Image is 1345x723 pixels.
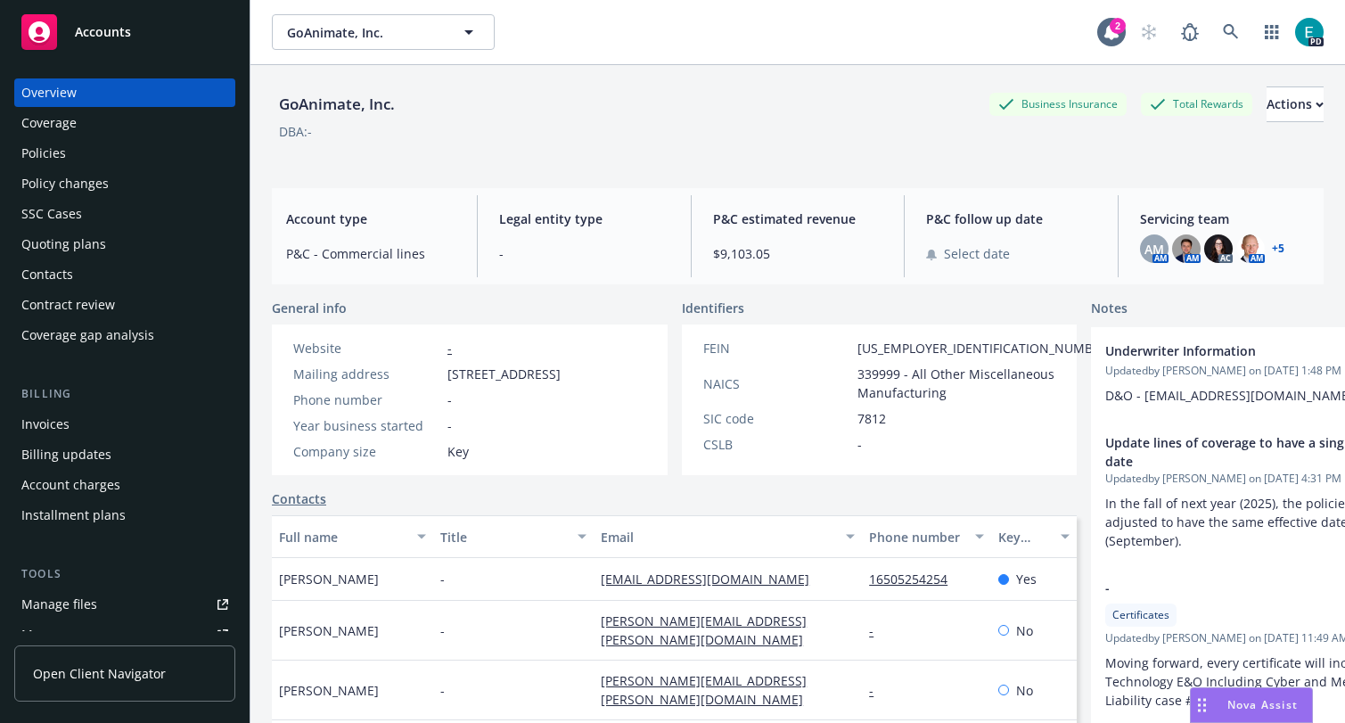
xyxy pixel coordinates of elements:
div: Coverage gap analysis [21,321,154,349]
a: Policy changes [14,169,235,198]
div: CSLB [703,435,850,454]
div: Billing [14,385,235,403]
span: General info [272,299,347,317]
a: Coverage [14,109,235,137]
div: Actions [1267,87,1324,121]
div: Title [440,528,568,546]
span: [PERSON_NAME] [279,681,379,700]
span: Servicing team [1140,210,1309,228]
span: [US_EMPLOYER_IDENTIFICATION_NUMBER] [857,339,1112,357]
a: Invoices [14,410,235,439]
img: photo [1236,234,1265,263]
span: - [440,570,445,588]
span: [STREET_ADDRESS] [447,365,561,383]
span: Manage exposures [14,620,235,649]
a: Report a Bug [1172,14,1208,50]
span: 339999 - All Other Miscellaneous Manufacturing [857,365,1112,402]
span: Identifiers [682,299,744,317]
span: Accounts [75,25,131,39]
a: Account charges [14,471,235,499]
a: +5 [1272,243,1284,254]
button: GoAnimate, Inc. [272,14,495,50]
a: Contacts [272,489,326,508]
span: Notes [1091,299,1128,320]
span: - [857,435,862,454]
div: DBA: - [279,122,312,141]
a: Billing updates [14,440,235,469]
a: Installment plans [14,501,235,530]
span: $9,103.05 [713,244,882,263]
button: Nova Assist [1190,687,1313,723]
a: - [869,682,888,699]
span: [PERSON_NAME] [279,570,379,588]
a: Policies [14,139,235,168]
div: Phone number [293,390,440,409]
button: Actions [1267,86,1324,122]
a: Search [1213,14,1249,50]
span: Yes [1016,570,1037,588]
a: Contract review [14,291,235,319]
div: Billing updates [21,440,111,469]
div: Key contact [998,528,1050,546]
a: SSC Cases [14,200,235,228]
div: Total Rewards [1141,93,1252,115]
div: Coverage [21,109,77,137]
span: P&C - Commercial lines [286,244,455,263]
span: Certificates [1112,607,1169,623]
div: Business Insurance [989,93,1127,115]
div: Email [601,528,835,546]
button: Email [594,515,862,558]
div: Quoting plans [21,230,106,259]
span: GoAnimate, Inc. [287,23,441,42]
span: P&C estimated revenue [713,210,882,228]
span: - [440,681,445,700]
span: P&C follow up date [926,210,1095,228]
span: No [1016,681,1033,700]
div: Manage files [21,590,97,619]
a: - [869,622,888,639]
a: Start snowing [1131,14,1167,50]
a: Quoting plans [14,230,235,259]
span: Account type [286,210,455,228]
img: photo [1295,18,1324,46]
div: Year business started [293,416,440,435]
span: - [440,621,445,640]
a: Overview [14,78,235,107]
a: Contacts [14,260,235,289]
span: Select date [944,244,1010,263]
span: No [1016,621,1033,640]
div: 2 [1110,18,1126,34]
button: Full name [272,515,433,558]
a: Accounts [14,7,235,57]
div: Invoices [21,410,70,439]
span: Nova Assist [1227,697,1298,712]
div: Account charges [21,471,120,499]
span: 7812 [857,409,886,428]
div: Drag to move [1191,688,1213,722]
span: AM [1144,240,1164,259]
div: Phone number [869,528,964,546]
div: Installment plans [21,501,126,530]
div: Contract review [21,291,115,319]
span: - [447,416,452,435]
img: photo [1172,234,1201,263]
div: Policy changes [21,169,109,198]
span: Open Client Navigator [33,664,166,683]
span: - [499,244,668,263]
a: Switch app [1254,14,1290,50]
a: - [447,340,452,357]
button: Title [433,515,595,558]
div: Tools [14,565,235,583]
div: Mailing address [293,365,440,383]
div: SSC Cases [21,200,82,228]
div: Company size [293,442,440,461]
button: Key contact [991,515,1077,558]
div: FEIN [703,339,850,357]
span: - [447,390,452,409]
button: Phone number [862,515,990,558]
img: photo [1204,234,1233,263]
div: Policies [21,139,66,168]
a: [PERSON_NAME][EMAIL_ADDRESS][PERSON_NAME][DOMAIN_NAME] [601,672,817,708]
a: 16505254254 [869,571,962,587]
div: NAICS [703,374,850,393]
